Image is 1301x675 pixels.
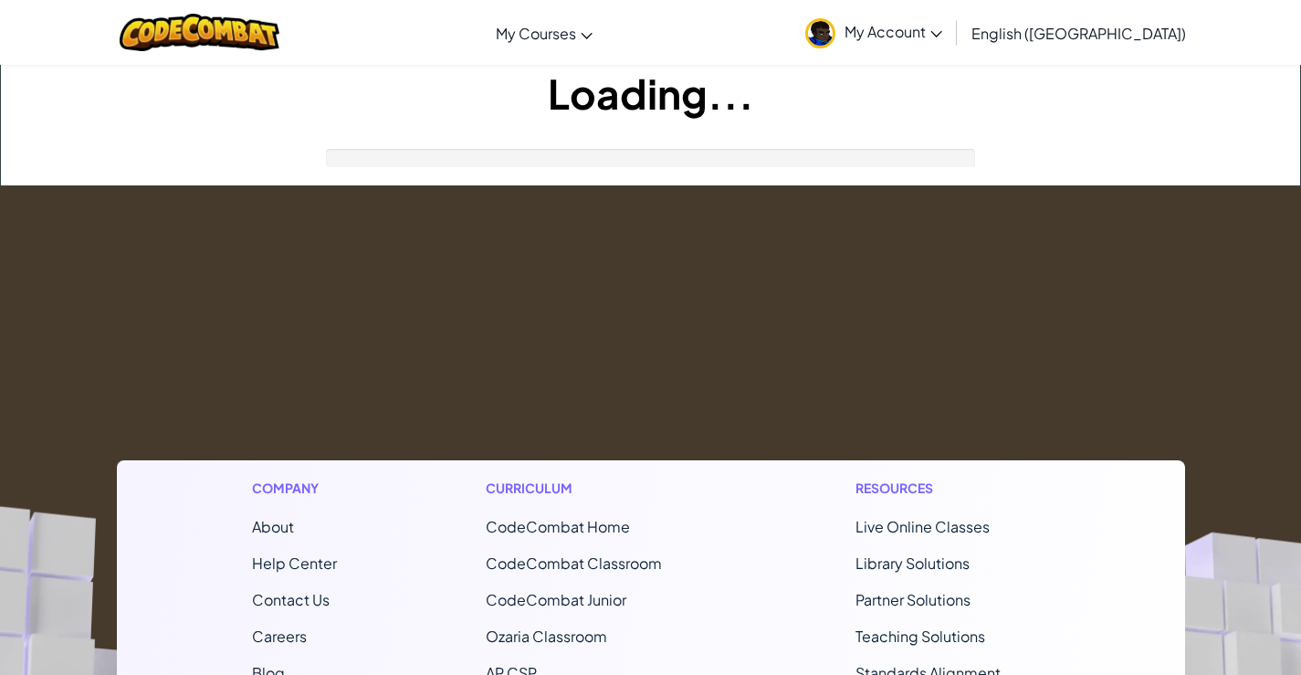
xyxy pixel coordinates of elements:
[252,590,330,609] span: Contact Us
[252,627,307,646] a: Careers
[486,627,607,646] a: Ozaria Classroom
[486,479,707,498] h1: Curriculum
[120,14,279,51] img: CodeCombat logo
[855,590,971,609] a: Partner Solutions
[855,479,1050,498] h1: Resources
[1,65,1300,121] h1: Loading...
[252,517,294,536] a: About
[796,4,951,61] a: My Account
[845,22,942,41] span: My Account
[855,517,990,536] a: Live Online Classes
[252,479,337,498] h1: Company
[486,517,630,536] span: CodeCombat Home
[855,554,970,573] a: Library Solutions
[971,24,1186,43] span: English ([GEOGRAPHIC_DATA])
[962,8,1195,58] a: English ([GEOGRAPHIC_DATA])
[496,24,576,43] span: My Courses
[805,18,835,48] img: avatar
[486,590,626,609] a: CodeCombat Junior
[252,554,337,573] a: Help Center
[486,554,662,573] a: CodeCombat Classroom
[487,8,602,58] a: My Courses
[855,627,985,646] a: Teaching Solutions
